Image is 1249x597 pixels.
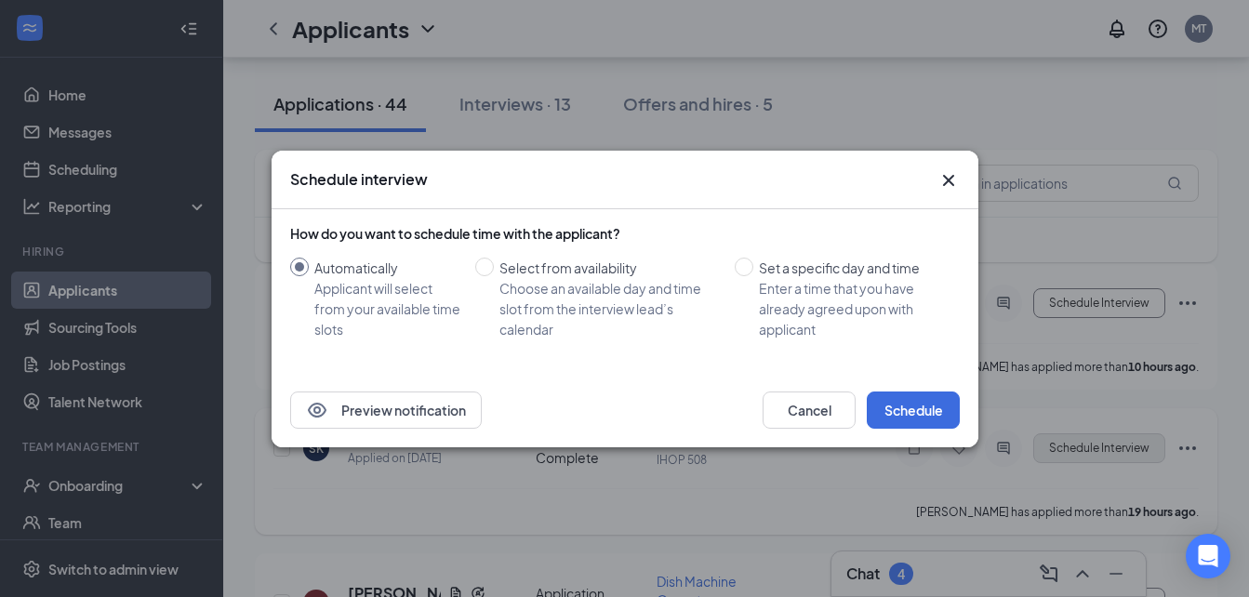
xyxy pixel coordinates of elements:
svg: Cross [937,169,960,192]
div: Applicant will select from your available time slots [314,278,460,339]
button: EyePreview notification [290,391,482,429]
div: Choose an available day and time slot from the interview lead’s calendar [499,278,720,339]
button: Schedule [867,391,960,429]
svg: Eye [306,399,328,421]
div: Open Intercom Messenger [1186,534,1230,578]
div: How do you want to schedule time with the applicant? [290,224,960,243]
div: Select from availability [499,258,720,278]
h3: Schedule interview [290,169,428,190]
div: Set a specific day and time [759,258,945,278]
div: Enter a time that you have already agreed upon with applicant [759,278,945,339]
div: Automatically [314,258,460,278]
button: Close [937,169,960,192]
button: Cancel [763,391,856,429]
